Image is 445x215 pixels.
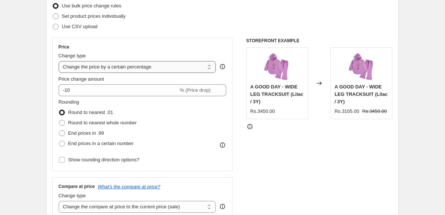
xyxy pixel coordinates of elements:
span: Round to nearest .01 [68,110,113,115]
span: End prices in a certain number [68,141,133,146]
button: What's the compare at price? [98,184,161,189]
h3: Price [59,44,69,50]
strike: Rs.3450.00 [362,108,387,115]
span: Show rounding direction options? [68,157,139,162]
span: Change type [59,193,86,198]
span: Rounding [59,99,79,105]
div: Rs.3450.00 [250,108,275,115]
div: Rs.3105.00 [334,108,359,115]
div: help [219,203,226,210]
span: Round to nearest whole number [68,120,137,125]
div: help [219,63,226,70]
span: Set product prices individually [62,13,126,19]
h3: Compare at price [59,184,95,189]
span: Use CSV upload [62,24,98,29]
span: Change type [59,53,86,58]
h6: STOREFRONT EXAMPLE [246,38,393,44]
span: A GOOD DAY - WIDE LEG TRACKSUIT (Lilac / 3Y) [334,84,388,104]
span: % (Price drop) [180,87,211,93]
span: Price change amount [59,76,104,82]
span: Use bulk price change rules [62,3,121,9]
span: A GOOD DAY - WIDE LEG TRACKSUIT (Lilac / 3Y) [250,84,303,104]
input: -15 [59,84,178,96]
img: UntitledProject-2025-08-30T151820.320_80x.jpg [262,51,292,81]
img: UntitledProject-2025-08-30T151820.320_80x.jpg [347,51,376,81]
span: End prices in .99 [68,130,104,136]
